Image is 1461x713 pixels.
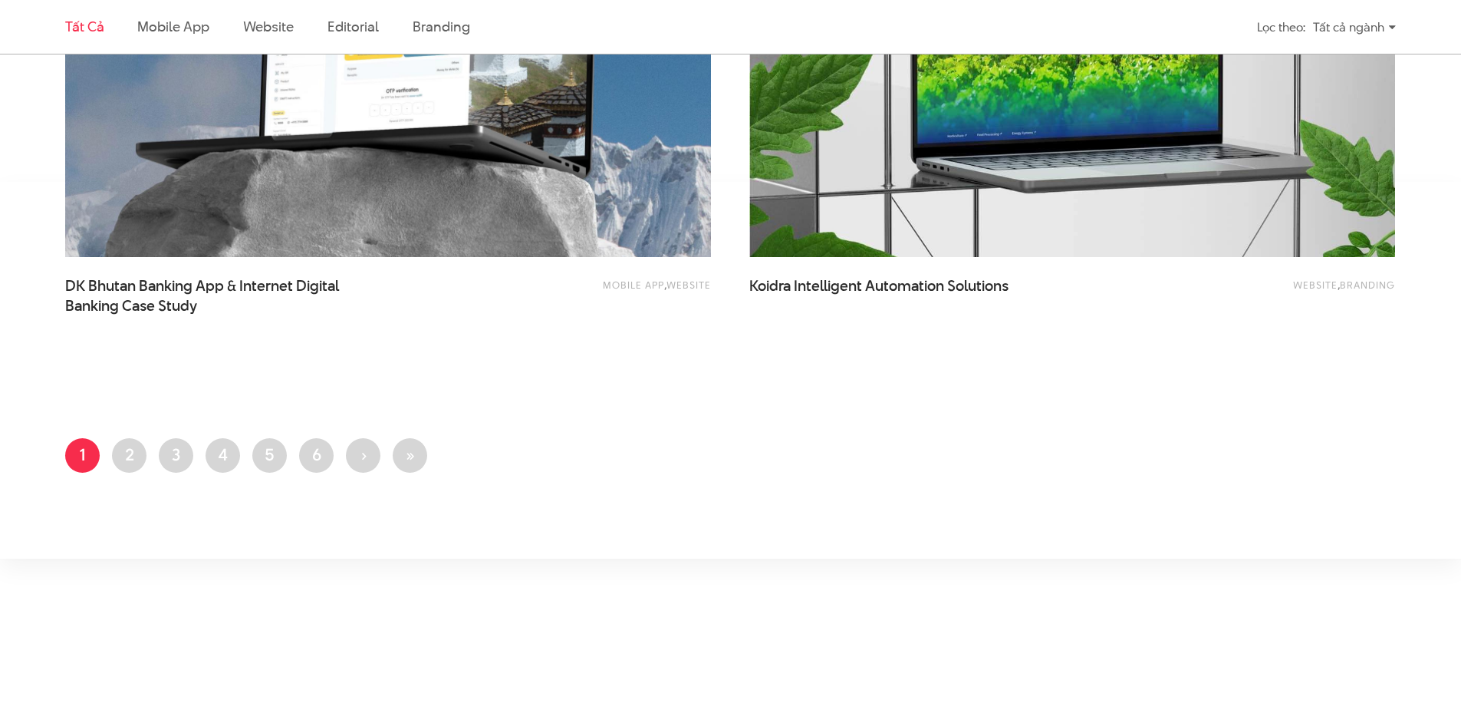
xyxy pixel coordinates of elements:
[947,276,1009,296] span: Solutions
[794,276,862,296] span: Intelligent
[65,296,197,316] span: Banking Case Study
[413,17,469,36] a: Branding
[112,438,146,473] a: 2
[137,17,209,36] a: Mobile app
[749,276,1056,315] a: Koidra Intelligent Automation Solutions
[360,443,367,466] span: ›
[1340,278,1395,292] a: Branding
[452,276,711,307] div: ,
[1313,14,1396,41] div: Tất cả ngành
[65,276,372,315] a: DK Bhutan Banking App & Internet DigitalBanking Case Study
[405,443,415,466] span: »
[206,438,240,473] a: 4
[299,438,334,473] a: 6
[1257,14,1305,41] div: Lọc theo:
[1293,278,1338,292] a: Website
[603,278,664,292] a: Mobile app
[865,276,944,296] span: Automation
[65,17,104,36] a: Tất cả
[327,17,379,36] a: Editorial
[749,276,791,296] span: Koidra
[65,276,372,315] span: DK Bhutan Banking App & Internet Digital
[159,438,193,473] a: 3
[252,438,287,473] a: 5
[1137,276,1395,307] div: ,
[243,17,294,36] a: Website
[666,278,711,292] a: Website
